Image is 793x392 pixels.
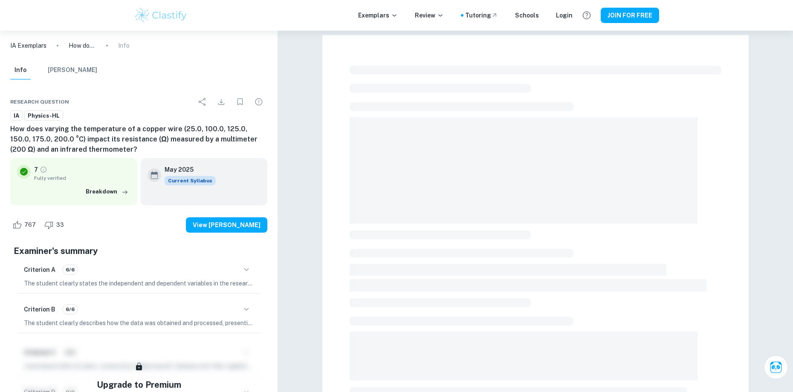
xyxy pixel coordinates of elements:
h5: Examiner's summary [14,245,264,257]
span: Research question [10,98,69,106]
div: Share [194,93,211,110]
div: Like [10,218,41,232]
button: Help and Feedback [579,8,594,23]
span: 6/6 [63,266,78,274]
button: JOIN FOR FREE [601,8,659,23]
p: Exemplars [358,11,398,20]
a: Schools [515,11,539,20]
button: View [PERSON_NAME] [186,217,267,233]
h6: Criterion A [24,265,55,274]
h6: How does varying the temperature of a copper wire (25.0, 100.0, 125.0, 150.0, 175.0, 200.0 °C) im... [10,124,267,155]
span: 33 [52,221,69,229]
h5: Upgrade to Premium [97,378,181,391]
p: How does varying the temperature of a copper wire (25.0, 100.0, 125.0, 150.0, 175.0, 200.0 °C) im... [69,41,96,50]
div: Bookmark [232,93,249,110]
span: IA [11,112,22,120]
p: The student clearly describes how the data was obtained and processed, presenting raw data in a n... [24,318,254,328]
a: Grade fully verified [40,166,47,173]
button: [PERSON_NAME] [48,61,97,80]
span: 767 [20,221,41,229]
a: Login [556,11,573,20]
img: Clastify logo [134,7,188,24]
a: IA Exemplars [10,41,46,50]
a: Tutoring [465,11,498,20]
a: Physics-HL [24,110,63,121]
p: The student clearly states the independent and dependent variables in the research question, incl... [24,279,254,288]
p: Review [415,11,444,20]
h6: May 2025 [165,165,209,174]
div: Report issue [250,93,267,110]
span: Current Syllabus [165,176,216,185]
p: Info [118,41,130,50]
span: Fully verified [34,174,130,182]
p: 7 [34,165,38,174]
button: Ask Clai [764,355,788,379]
div: Download [213,93,230,110]
div: Dislike [42,218,69,232]
div: This exemplar is based on the current syllabus. Feel free to refer to it for inspiration/ideas wh... [165,176,216,185]
h6: Criterion B [24,305,55,314]
a: IA [10,110,23,121]
button: Breakdown [84,185,130,198]
span: Physics-HL [25,112,63,120]
span: 6/6 [63,306,78,313]
button: Info [10,61,31,80]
